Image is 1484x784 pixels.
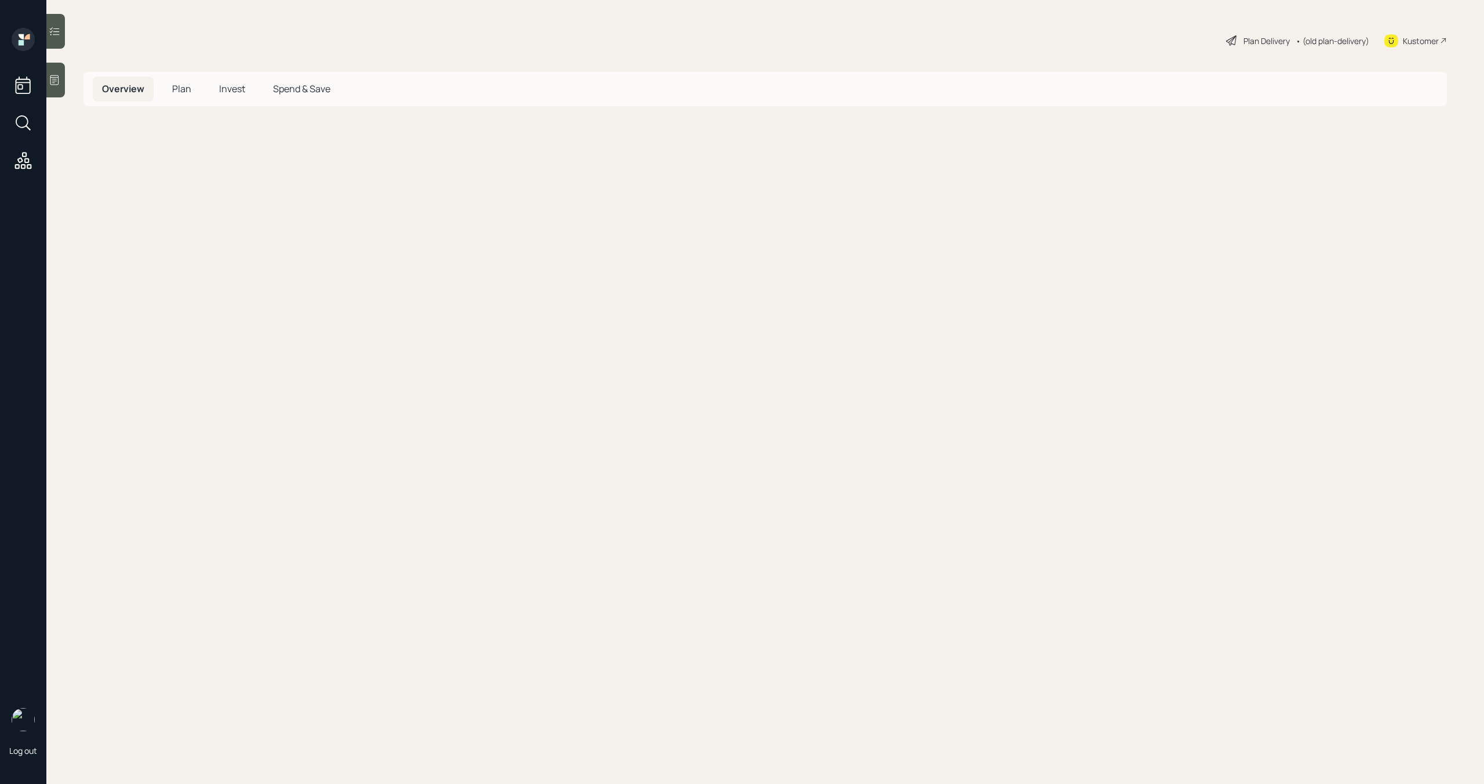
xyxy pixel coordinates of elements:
div: Log out [9,745,37,756]
img: michael-russo-headshot.png [12,708,35,731]
span: Overview [102,82,144,95]
span: Spend & Save [273,82,330,95]
span: Invest [219,82,245,95]
span: Plan [172,82,191,95]
div: Plan Delivery [1243,35,1290,47]
div: • (old plan-delivery) [1296,35,1369,47]
div: Kustomer [1403,35,1439,47]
